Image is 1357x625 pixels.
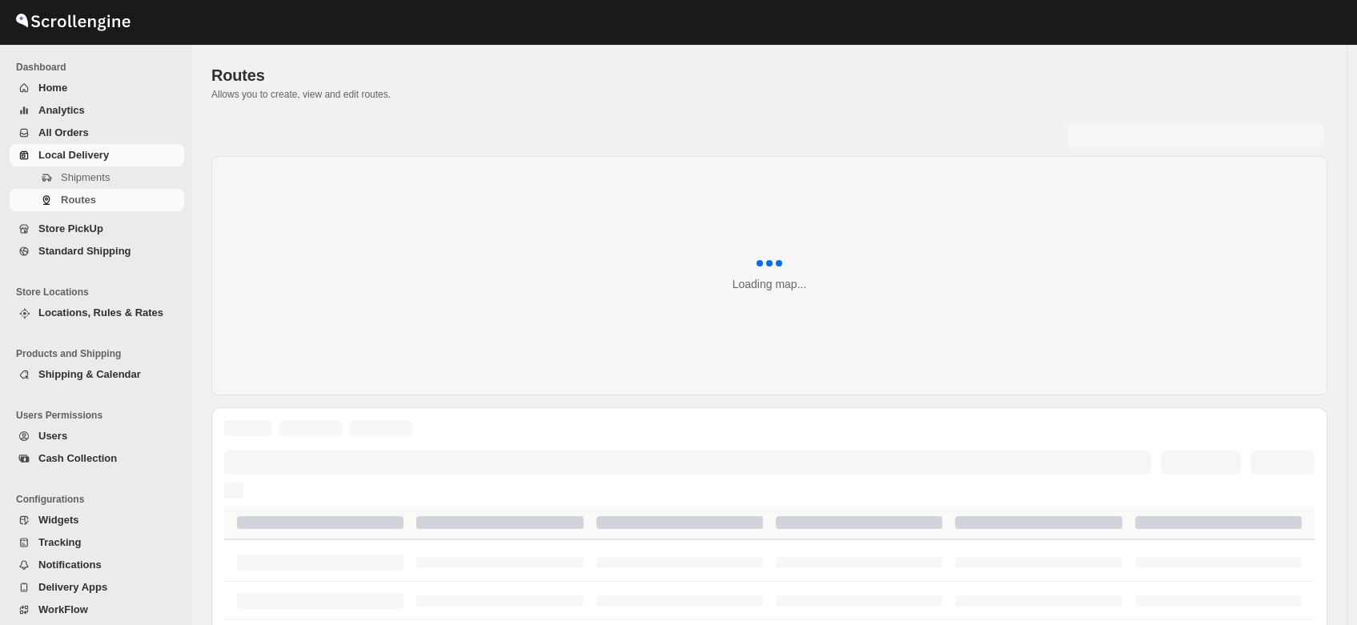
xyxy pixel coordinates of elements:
span: Products and Shipping [16,347,184,360]
span: Configurations [16,493,184,506]
button: Routes [10,189,184,211]
span: All Orders [38,126,89,138]
span: Routes [211,66,265,84]
span: Tracking [38,536,81,548]
div: Loading map... [733,276,807,292]
span: Analytics [38,104,85,116]
button: Notifications [10,554,184,576]
button: Home [10,77,184,99]
span: Shipping & Calendar [38,368,141,380]
span: Users [38,430,67,442]
span: Local Delivery [38,149,109,161]
button: WorkFlow [10,599,184,621]
span: Cash Collection [38,452,117,464]
button: Users [10,425,184,447]
button: Locations, Rules & Rates [10,302,184,324]
span: Store PickUp [38,222,103,234]
button: Widgets [10,509,184,531]
span: Delivery Apps [38,581,107,593]
button: Analytics [10,99,184,122]
span: Users Permissions [16,409,184,422]
span: Dashboard [16,61,184,74]
button: Tracking [10,531,184,554]
button: Delivery Apps [10,576,184,599]
span: WorkFlow [38,603,88,615]
span: Shipments [61,171,110,183]
button: All Orders [10,122,184,144]
button: Shipping & Calendar [10,363,184,386]
button: Shipments [10,166,184,189]
span: Locations, Rules & Rates [38,306,163,319]
span: Widgets [38,514,78,526]
span: Notifications [38,559,102,571]
span: Store Locations [16,286,184,298]
span: Routes [61,194,96,206]
span: Home [38,82,67,94]
p: Allows you to create, view and edit routes. [211,88,1327,101]
button: Cash Collection [10,447,184,470]
span: Standard Shipping [38,245,131,257]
